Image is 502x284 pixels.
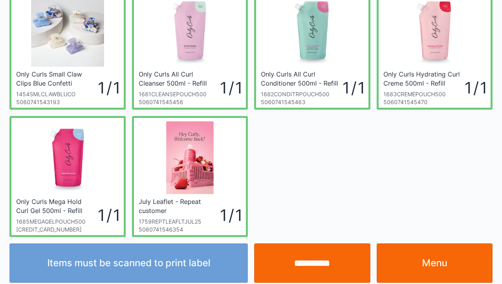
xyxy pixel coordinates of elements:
[261,90,342,98] div: 1682CONDITRPOUCH500
[31,121,104,194] img: Refill_Pouch_-_Mega_Hold_Curl_Gel_front_2048x.jpg
[166,121,214,194] img: Screenshot-87.png
[377,243,493,283] a: Menu
[139,90,220,98] div: 1681CLEANSEPOUCH500
[16,218,98,226] div: 1685MEGAGELPOUCH500
[98,204,119,226] div: 1 / 1
[261,98,342,106] div: 5060741545463
[16,90,98,98] div: 1454SMLCLAWBLUCO
[383,90,465,98] div: 1683CREMEPOUCH500
[139,70,218,87] div: Only Curls All Curl Cleanser 500ml - Refill Pouch
[342,77,364,99] div: 1 / 1
[139,218,220,226] div: 1759REPTLEAFLTJUL25
[465,77,486,99] div: 1 / 1
[139,226,220,234] div: 5060741546354
[16,197,96,215] div: Only Curls Mega Hold Curl Gel 500ml - Refill Pouch
[9,116,126,237] a: Only Curls Mega Hold Curl Gel 500ml - Refill Pouch1685MEGAGELPOUCH500[CREDIT_CARD_NUMBER]1 / 1
[16,98,98,106] div: 5060741543193
[383,98,465,106] div: 5060741545470
[220,204,241,226] div: 1 / 1
[98,77,119,99] div: 1 / 1
[220,77,241,99] div: 1 / 1
[139,197,218,215] div: July Leaflet - Repeat customer
[16,226,98,234] div: [CREDIT_CARD_NUMBER]
[139,98,220,106] div: 5060741545456
[132,116,248,237] a: July Leaflet - Repeat customer1759REPTLEAFLTJUL2550607415463541 / 1
[383,70,463,87] div: Only Curls Hydrating Curl Creme 500ml - Refill Pouch
[16,70,96,87] div: Only Curls Small Claw Clips Blue Confetti
[261,70,340,87] div: Only Curls All Curl Conditioner 500ml - Refill Pouch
